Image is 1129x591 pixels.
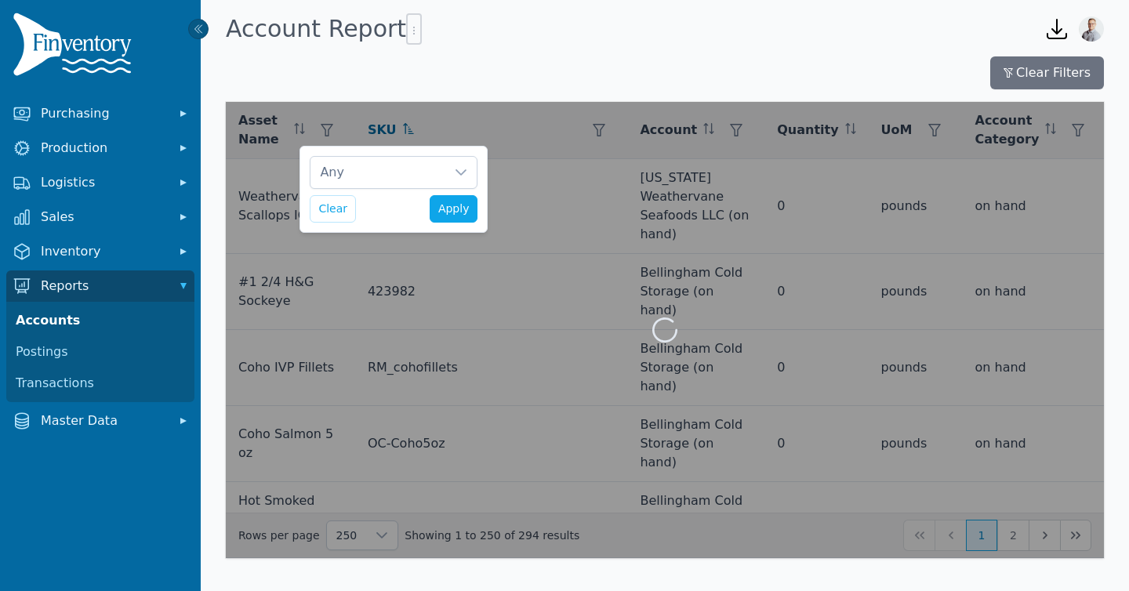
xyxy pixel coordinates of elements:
[6,132,194,164] button: Production
[41,412,166,430] span: Master Data
[9,336,191,368] a: Postings
[6,236,194,267] button: Inventory
[41,139,166,158] span: Production
[6,98,194,129] button: Purchasing
[41,277,166,295] span: Reports
[13,13,138,82] img: Finventory
[438,201,470,217] span: Apply
[6,201,194,233] button: Sales
[226,13,422,45] h1: Account Report
[310,195,356,223] button: Clear
[1079,16,1104,42] img: Joshua Benton
[9,305,191,336] a: Accounts
[6,270,194,302] button: Reports
[6,167,194,198] button: Logistics
[41,242,166,261] span: Inventory
[41,208,166,227] span: Sales
[310,157,445,188] div: Any
[9,368,191,399] a: Transactions
[6,405,194,437] button: Master Data
[990,56,1104,89] button: Clear Filters
[430,195,478,223] button: Apply
[41,173,166,192] span: Logistics
[41,104,166,123] span: Purchasing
